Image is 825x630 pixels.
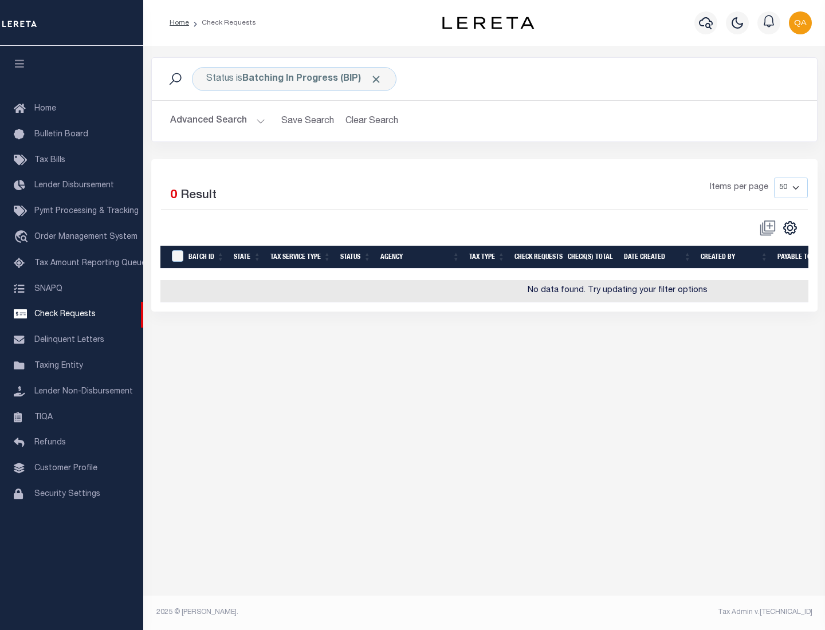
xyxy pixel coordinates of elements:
th: Check Requests [510,246,563,269]
th: Status: activate to sort column ascending [336,246,376,269]
span: Taxing Entity [34,362,83,370]
i: travel_explore [14,230,32,245]
span: SNAPQ [34,285,62,293]
img: svg+xml;base64,PHN2ZyB4bWxucz0iaHR0cDovL3d3dy53My5vcmcvMjAwMC9zdmciIHBvaW50ZXItZXZlbnRzPSJub25lIi... [789,11,812,34]
a: Home [170,19,189,26]
span: Lender Non-Disbursement [34,388,133,396]
th: Tax Type: activate to sort column ascending [465,246,510,269]
button: Save Search [274,110,341,132]
th: Batch Id: activate to sort column ascending [184,246,229,269]
span: Order Management System [34,233,137,241]
th: Created By: activate to sort column ascending [696,246,773,269]
button: Advanced Search [170,110,265,132]
th: State: activate to sort column ascending [229,246,266,269]
span: Click to Remove [370,73,382,85]
div: Status is [192,67,396,91]
span: Security Settings [34,490,100,498]
button: Clear Search [341,110,403,132]
span: TIQA [34,413,53,421]
span: Tax Bills [34,156,65,164]
th: Check(s) Total [563,246,619,269]
div: Tax Admin v.[TECHNICAL_ID] [493,607,812,617]
b: Batching In Progress (BIP) [242,74,382,84]
th: Agency: activate to sort column ascending [376,246,465,269]
span: Customer Profile [34,464,97,472]
span: Pymt Processing & Tracking [34,207,139,215]
span: Items per page [710,182,768,194]
th: Date Created: activate to sort column ascending [619,246,696,269]
span: Delinquent Letters [34,336,104,344]
li: Check Requests [189,18,256,28]
th: Tax Service Type: activate to sort column ascending [266,246,336,269]
img: logo-dark.svg [442,17,534,29]
span: Refunds [34,439,66,447]
label: Result [180,187,217,205]
div: 2025 © [PERSON_NAME]. [148,607,485,617]
span: 0 [170,190,177,202]
span: Bulletin Board [34,131,88,139]
span: Lender Disbursement [34,182,114,190]
span: Home [34,105,56,113]
span: Check Requests [34,310,96,318]
span: Tax Amount Reporting Queue [34,259,146,267]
